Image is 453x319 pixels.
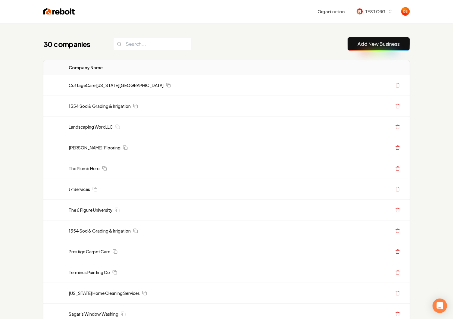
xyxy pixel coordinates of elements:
[365,8,386,15] span: TEST ORG
[433,299,447,313] div: Open Intercom Messenger
[69,290,140,296] a: [US_STATE] Home Cleaning Services
[69,269,110,275] a: Terminus Painting Co
[69,103,131,109] a: 1354 Sod & Grading & Irrigation
[358,40,400,48] a: Add New Business
[69,228,131,234] a: 1354 Sod & Grading & Irrigation
[69,145,120,151] a: [PERSON_NAME]' Flooring
[43,39,101,49] h1: 30 companies
[43,7,75,16] img: Rebolt Logo
[348,37,410,51] button: Add New Business
[314,6,348,17] button: Organization
[69,82,164,88] a: CottageCare [US_STATE][GEOGRAPHIC_DATA]
[113,38,192,50] input: Search...
[401,7,410,16] button: Open user button
[69,165,100,171] a: The Plumb Hero
[69,207,112,213] a: The 6 Figure University
[69,311,118,317] a: Sagar's Window Washing
[69,249,110,255] a: Prestige Carpet Care
[357,8,363,14] img: TEST ORG
[69,124,113,130] a: Landscaping Worx LLC
[69,186,90,192] a: J7 Services
[64,60,265,75] th: Company Name
[401,7,410,16] img: Damian Bednarz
